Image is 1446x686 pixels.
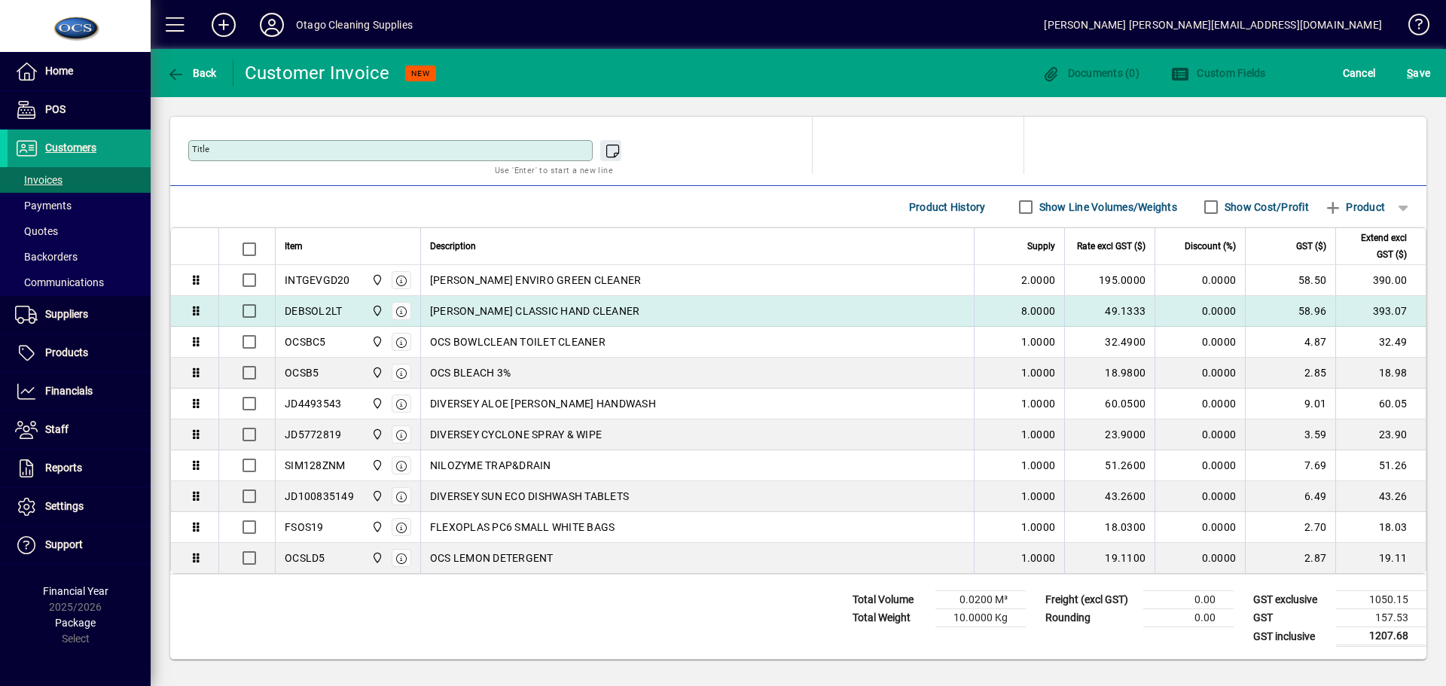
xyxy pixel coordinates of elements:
td: 2.87 [1245,543,1335,573]
span: Payments [15,200,72,212]
span: Suppliers [45,308,88,320]
td: 9.01 [1245,389,1335,419]
div: Customer Invoice [245,61,390,85]
td: Total Weight [845,609,935,627]
td: 23.90 [1335,419,1426,450]
td: Total Volume [845,591,935,609]
td: 18.98 [1335,358,1426,389]
span: Financial Year [43,585,108,597]
td: 0.0000 [1155,296,1245,327]
td: 0.0000 [1155,389,1245,419]
span: Invoices [15,174,63,186]
div: 60.0500 [1074,396,1146,411]
td: 2.85 [1245,358,1335,389]
td: 393.07 [1335,296,1426,327]
td: 0.0000 [1155,327,1245,358]
div: Otago Cleaning Supplies [296,13,413,37]
span: 1.0000 [1021,520,1056,535]
td: 4.87 [1245,327,1335,358]
button: Cancel [1339,59,1380,87]
span: Head Office [368,272,385,288]
span: Description [430,238,476,255]
div: OCSLD5 [285,550,325,566]
td: 1050.15 [1336,591,1426,609]
span: 1.0000 [1021,396,1056,411]
td: 58.50 [1245,265,1335,296]
span: Head Office [368,457,385,474]
span: Products [45,346,88,358]
td: 0.0200 M³ [935,591,1026,609]
td: 0.0000 [1155,265,1245,296]
span: Head Office [368,364,385,381]
span: DIVERSEY CYCLONE SPRAY & WIPE [430,427,602,442]
div: OCSB5 [285,365,319,380]
label: Show Line Volumes/Weights [1036,200,1177,215]
span: Supply [1027,238,1055,255]
span: 1.0000 [1021,458,1056,473]
span: Extend excl GST ($) [1345,230,1407,263]
button: Back [163,59,221,87]
a: POS [8,91,151,129]
span: Communications [15,276,104,288]
button: Product [1316,194,1393,221]
td: 18.03 [1335,512,1426,543]
td: GST inclusive [1246,627,1336,646]
a: Financials [8,373,151,410]
button: Product History [903,194,992,221]
mat-hint: Use 'Enter' to start a new line [495,161,613,178]
span: Head Office [368,426,385,443]
div: SIM128ZNM [285,458,345,473]
a: Reports [8,450,151,487]
button: Add [200,11,248,38]
span: Reports [45,462,82,474]
a: Knowledge Base [1397,3,1427,52]
td: 0.00 [1143,609,1234,627]
span: Support [45,538,83,550]
span: Head Office [368,334,385,350]
span: 1.0000 [1021,489,1056,504]
a: Communications [8,270,151,295]
span: 2.0000 [1021,273,1056,288]
span: Cancel [1343,61,1376,85]
td: 0.0000 [1155,358,1245,389]
div: 195.0000 [1074,273,1146,288]
span: Head Office [368,395,385,412]
span: NEW [411,69,430,78]
div: OCSBC5 [285,334,326,349]
span: Staff [45,423,69,435]
td: GST exclusive [1246,591,1336,609]
span: DIVERSEY ALOE [PERSON_NAME] HANDWASH [430,396,656,411]
td: Freight (excl GST) [1038,591,1143,609]
td: 0.0000 [1155,512,1245,543]
span: Head Office [368,550,385,566]
td: 0.00 [1143,591,1234,609]
span: Rate excl GST ($) [1077,238,1146,255]
span: GST ($) [1296,238,1326,255]
span: Product History [909,195,986,219]
td: 32.49 [1335,327,1426,358]
div: 51.2600 [1074,458,1146,473]
a: Home [8,53,151,90]
div: JD100835149 [285,489,354,504]
td: 51.26 [1335,450,1426,481]
a: Settings [8,488,151,526]
div: 49.1333 [1074,303,1146,319]
span: Package [55,617,96,629]
span: Head Office [368,303,385,319]
div: 23.9000 [1074,427,1146,442]
span: 1.0000 [1021,334,1056,349]
td: 0.0000 [1155,450,1245,481]
a: Suppliers [8,296,151,334]
span: Settings [45,500,84,512]
div: 18.9800 [1074,365,1146,380]
div: [PERSON_NAME] [PERSON_NAME][EMAIL_ADDRESS][DOMAIN_NAME] [1044,13,1382,37]
a: Invoices [8,167,151,193]
div: JD5772819 [285,427,341,442]
td: 6.49 [1245,481,1335,512]
a: Staff [8,411,151,449]
td: 19.11 [1335,543,1426,573]
div: 43.2600 [1074,489,1146,504]
mat-label: Title [192,144,209,154]
div: 32.4900 [1074,334,1146,349]
button: Profile [248,11,296,38]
